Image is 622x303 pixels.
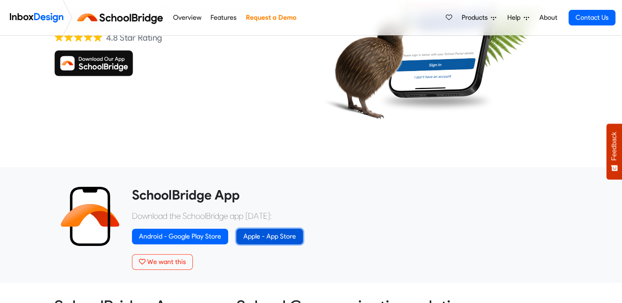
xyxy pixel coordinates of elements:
[569,10,615,25] a: Contact Us
[54,50,133,76] img: Download SchoolBridge App
[507,13,524,23] span: Help
[377,88,496,114] img: shadow.png
[208,9,239,26] a: Features
[610,132,618,161] span: Feedback
[132,210,562,222] p: Download the SchoolBridge app [DATE]:
[243,9,298,26] a: Request a Demo
[171,9,203,26] a: Overview
[606,124,622,179] button: Feedback - Show survey
[147,258,186,266] span: We want this
[60,187,120,246] img: 2022_01_13_icon_sb_app.svg
[132,229,228,244] a: Android - Google Play Store
[106,32,162,44] div: 4.8 Star Rating
[236,229,303,244] a: Apple - App Store
[76,8,168,28] img: schoolbridge logo
[504,9,532,26] a: Help
[132,187,562,203] heading: SchoolBridge App
[458,9,499,26] a: Products
[132,254,193,270] button: We want this
[462,13,491,23] span: Products
[537,9,560,26] a: About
